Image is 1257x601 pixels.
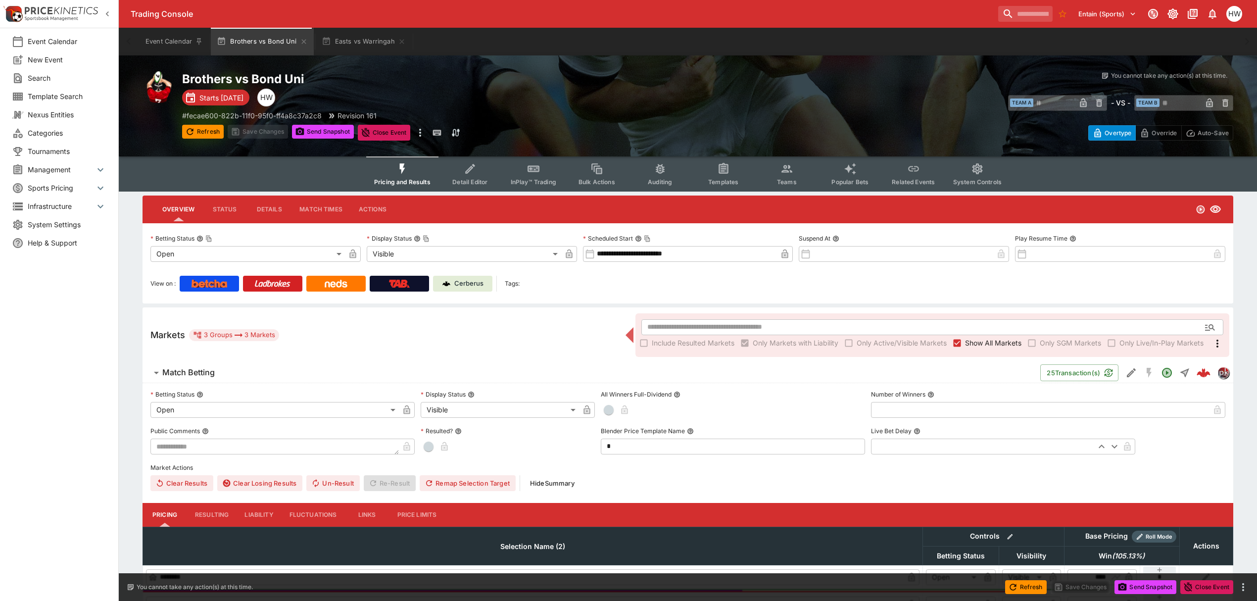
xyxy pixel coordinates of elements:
button: Play Resume Time [1069,235,1076,242]
button: Overtype [1088,125,1136,141]
button: Open [1158,364,1176,382]
span: Event Calendar [28,36,106,47]
button: Resulted? [455,428,462,435]
div: Base Pricing [1081,530,1132,543]
button: Un-Result [306,475,359,491]
button: No Bookmarks [1055,6,1070,22]
button: Betting Status [196,391,203,398]
span: Only SGM Markets [1040,338,1101,348]
button: Display Status [468,391,475,398]
button: Send Snapshot [292,125,354,139]
th: Actions [1179,527,1233,565]
span: Show All Markets [965,338,1021,348]
p: Suspend At [799,234,830,243]
p: Betting Status [150,234,194,243]
button: Toggle light/dark mode [1164,5,1182,23]
button: more [414,125,426,141]
p: Betting Status [150,390,194,399]
div: Visible [421,402,579,418]
button: Copy To Clipboard [644,235,651,242]
div: Open [926,569,980,585]
p: Starts [DATE] [199,93,243,103]
svg: More [1211,338,1223,350]
span: Team B [1136,99,1160,107]
a: Cerberus [433,276,492,292]
p: Auto-Save [1198,128,1229,138]
h5: Markets [150,329,185,341]
p: Number of Winners [871,390,925,399]
div: Visible [1002,569,1045,585]
span: Related Events [892,178,935,186]
button: Remap Selection Target [420,475,516,491]
span: Roll Mode [1142,533,1176,541]
p: Play Resume Time [1015,234,1067,243]
div: 2d977594-e766-42a4-b5eb-13fd8f4f4a5d [1197,366,1210,380]
button: Blender Price Template Name [687,428,694,435]
img: pricekinetics [1218,367,1229,378]
div: Event type filters [366,156,1010,192]
p: Display Status [367,234,412,243]
h2: Copy To Clipboard [182,71,708,87]
button: Match Betting [143,363,1040,383]
div: 3 Groups 3 Markets [193,329,275,341]
div: Show/hide Price Roll mode configuration. [1132,531,1176,543]
button: Documentation [1184,5,1202,23]
button: Close Event [1180,580,1233,594]
button: Fluctuations [282,503,345,527]
p: Resulted? [421,427,453,435]
p: All Winners Full-Dividend [601,390,672,399]
img: Sportsbook Management [25,16,78,21]
span: InPlay™ Trading [511,178,556,186]
span: Sports Pricing [28,183,95,193]
button: Price Limits [389,503,445,527]
button: All Winners Full-Dividend [674,391,680,398]
img: Ladbrokes [254,280,290,288]
button: Harrison Walker [1223,3,1245,25]
button: Refresh [1005,580,1047,594]
p: Cerberus [454,279,483,289]
button: Select Tenant [1072,6,1142,22]
button: more [1237,581,1249,593]
span: Nexus Entities [28,109,106,120]
button: Details [247,198,291,221]
span: Tournaments [28,146,106,156]
span: New Event [28,54,106,65]
p: Override [1152,128,1177,138]
img: TabNZ [389,280,410,288]
button: Scheduled StartCopy To Clipboard [635,235,642,242]
span: Template Search [28,91,106,101]
div: Harry Walker [257,89,275,106]
p: You cannot take any action(s) at this time. [1111,71,1227,80]
span: Only Live/In-Play Markets [1119,338,1204,348]
button: Event Calendar [140,28,209,55]
button: Liability [237,503,281,527]
button: Easts vs Warringah [316,28,412,55]
span: Team A [1010,99,1033,107]
img: Cerberus [442,280,450,288]
span: Templates [708,178,738,186]
h6: - VS - [1111,98,1130,108]
div: Trading Console [131,9,994,19]
div: Harrison Walker [1226,6,1242,22]
button: Match Times [291,198,350,221]
label: View on : [150,276,176,292]
button: Notifications [1204,5,1221,23]
span: Teams [777,178,797,186]
span: Include Resulted Markets [652,338,734,348]
button: Live Bet Delay [914,428,920,435]
span: Only Markets with Liability [753,338,838,348]
span: Categories [28,128,106,138]
p: You cannot take any action(s) at this time. [137,583,253,592]
p: Display Status [421,390,466,399]
span: Help & Support [28,238,106,248]
th: Controls [922,527,1064,546]
span: Re-Result [364,475,416,491]
button: Suspend At [832,235,839,242]
input: search [998,6,1053,22]
img: PriceKinetics [25,7,98,14]
p: Copy To Clipboard [182,110,322,121]
button: SGM Disabled [1140,364,1158,382]
h6: Match Betting [162,367,215,378]
img: logo-cerberus--red.svg [1197,366,1210,380]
